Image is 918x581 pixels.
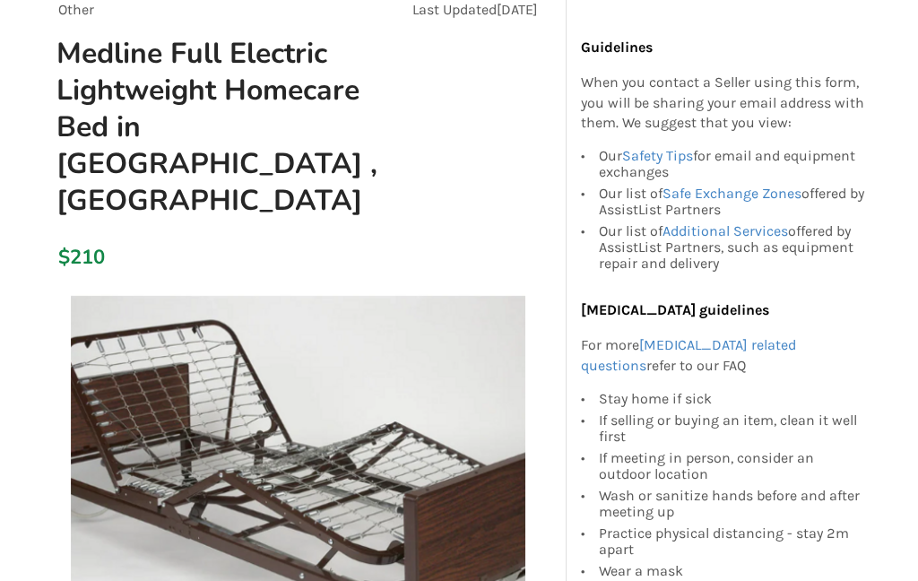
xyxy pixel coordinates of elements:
[412,1,497,18] span: Last Updated
[581,335,866,377] p: For more refer to our FAQ
[622,147,693,164] a: Safety Tips
[581,39,653,56] b: Guidelines
[58,245,61,270] div: $210
[663,185,801,202] a: Safe Exchange Zones
[599,410,866,447] div: If selling or buying an item, clean it well first
[599,485,866,523] div: Wash or sanitize hands before and after meeting up
[581,336,796,374] a: [MEDICAL_DATA] related questions
[599,447,866,485] div: If meeting in person, consider an outdoor location
[497,1,538,18] span: [DATE]
[599,221,866,272] div: Our list of offered by AssistList Partners, such as equipment repair and delivery
[599,148,866,183] div: Our for email and equipment exchanges
[599,183,866,221] div: Our list of offered by AssistList Partners
[42,35,392,220] h1: Medline Full Electric Lightweight Homecare Bed in [GEOGRAPHIC_DATA] , [GEOGRAPHIC_DATA]
[599,523,866,560] div: Practice physical distancing - stay 2m apart
[663,222,788,239] a: Additional Services
[58,1,94,18] span: Other
[599,560,866,579] div: Wear a mask
[581,73,866,134] p: When you contact a Seller using this form, you will be sharing your email address with them. We s...
[581,301,769,318] b: [MEDICAL_DATA] guidelines
[599,391,866,410] div: Stay home if sick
